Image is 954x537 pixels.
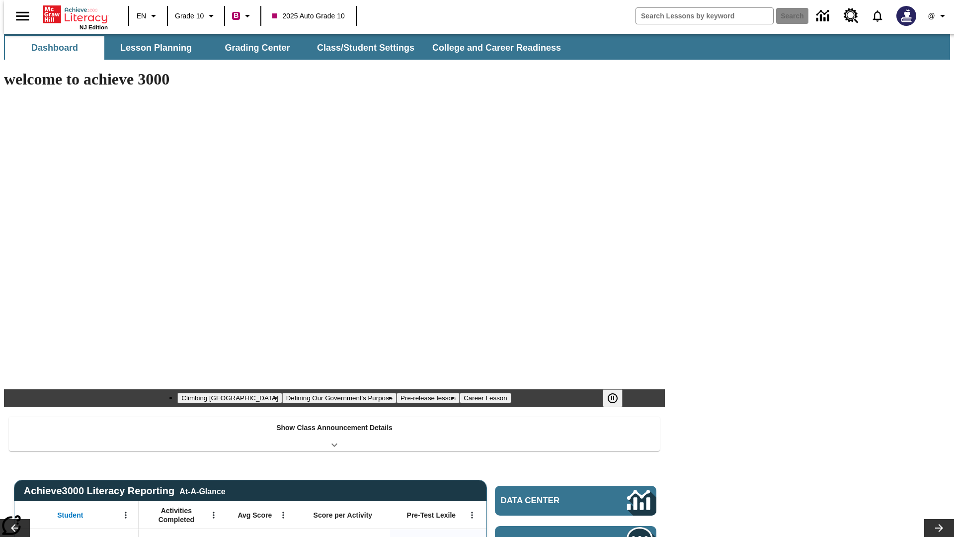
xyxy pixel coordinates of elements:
button: Language: EN, Select a language [132,7,164,25]
a: Data Center [495,486,656,516]
button: Select a new avatar [890,3,922,29]
a: Notifications [865,3,890,29]
button: Slide 3 Pre-release lesson [397,393,460,403]
button: Grade: Grade 10, Select a grade [171,7,221,25]
button: Open side menu [8,1,37,31]
button: Class/Student Settings [309,36,422,60]
button: Profile/Settings [922,7,954,25]
span: Data Center [501,496,594,506]
span: Pre-Test Lexile [407,511,456,520]
span: 2025 Auto Grade 10 [272,11,344,21]
p: Show Class Announcement Details [276,423,393,433]
button: College and Career Readiness [424,36,569,60]
button: Slide 1 Climbing Mount Tai [177,393,282,403]
span: @ [928,11,935,21]
h1: welcome to achieve 3000 [4,70,665,89]
button: Lesson carousel, Next [924,519,954,537]
button: Grading Center [208,36,307,60]
span: Activities Completed [144,506,209,524]
button: Boost Class color is violet red. Change class color [228,7,257,25]
span: Grade 10 [175,11,204,21]
button: Slide 2 Defining Our Government's Purpose [282,393,397,403]
div: Home [43,3,108,30]
button: Open Menu [118,508,133,523]
span: Achieve3000 Literacy Reporting [24,485,226,497]
button: Pause [603,389,623,407]
button: Lesson Planning [106,36,206,60]
div: Show Class Announcement Details [9,417,660,451]
button: Open Menu [465,508,479,523]
button: Open Menu [206,508,221,523]
div: Pause [603,389,633,407]
button: Dashboard [5,36,104,60]
img: Avatar [896,6,916,26]
button: Open Menu [276,508,291,523]
input: search field [636,8,773,24]
button: Slide 4 Career Lesson [460,393,511,403]
span: B [234,9,238,22]
span: Score per Activity [314,511,373,520]
div: SubNavbar [4,34,950,60]
span: Avg Score [238,511,272,520]
div: SubNavbar [4,36,570,60]
span: NJ Edition [79,24,108,30]
a: Data Center [810,2,838,30]
div: At-A-Glance [179,485,225,496]
a: Resource Center, Will open in new tab [838,2,865,29]
span: Student [57,511,83,520]
a: Home [43,4,108,24]
span: EN [137,11,146,21]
